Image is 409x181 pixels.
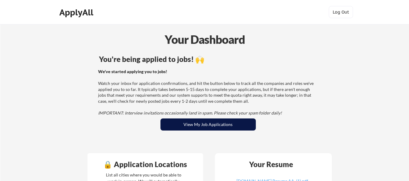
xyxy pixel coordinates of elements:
[160,118,256,131] button: View My Job Applications
[59,7,95,18] div: ApplyAll
[89,161,202,168] div: 🔒 Application Locations
[98,69,316,116] div: Watch your inbox for application confirmations, and hit the button below to track all the compani...
[98,69,167,74] strong: We've started applying you to jobs!
[1,31,409,48] div: Your Dashboard
[241,161,301,168] div: Your Resume
[98,110,282,115] em: IMPORTANT: Interview invitations occasionally land in spam. Please check your spam folder daily!
[99,56,317,63] div: You're being applied to jobs! 🙌
[329,6,353,18] button: Log Out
